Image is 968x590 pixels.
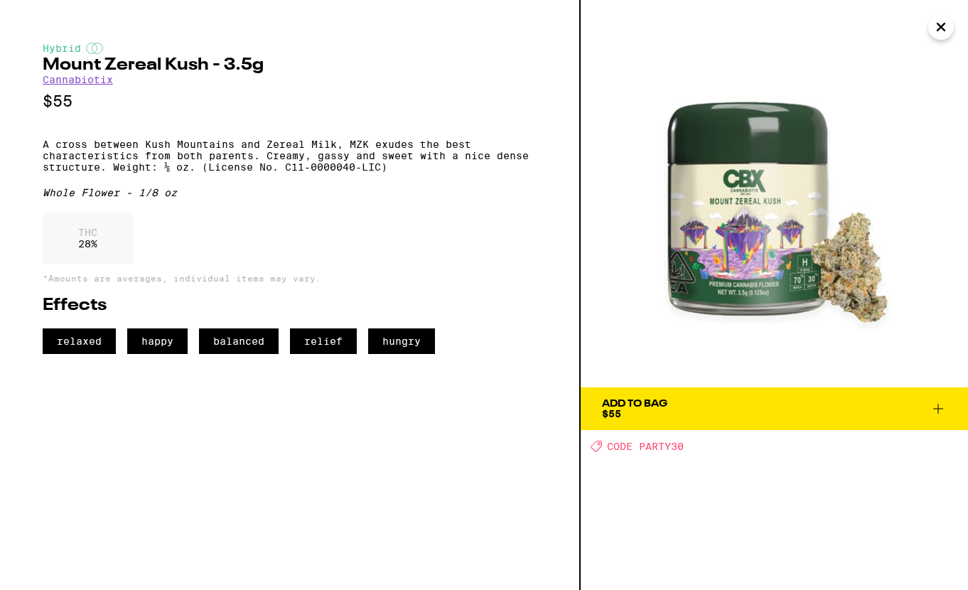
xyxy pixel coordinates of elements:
[9,10,102,21] span: Hi. Need any help?
[602,408,621,419] span: $55
[43,57,537,74] h2: Mount Zereal Kush - 3.5g
[602,399,667,409] div: Add To Bag
[43,213,133,264] div: 28 %
[928,14,954,40] button: Close
[368,328,435,354] span: hungry
[290,328,357,354] span: relief
[43,139,537,173] p: A cross between Kush Mountains and Zereal Milk, MZK exudes the best characteristics from both par...
[43,74,113,85] a: Cannabiotix
[86,43,103,54] img: hybridColor.svg
[581,387,968,430] button: Add To Bag$55
[607,441,684,452] span: CODE PARTY30
[78,227,97,238] p: THC
[43,274,537,283] p: *Amounts are averages, individual items may vary.
[199,328,279,354] span: balanced
[43,187,537,198] div: Whole Flower - 1/8 oz
[43,92,537,110] p: $55
[127,328,188,354] span: happy
[43,297,537,314] h2: Effects
[43,43,537,54] div: Hybrid
[43,328,116,354] span: relaxed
